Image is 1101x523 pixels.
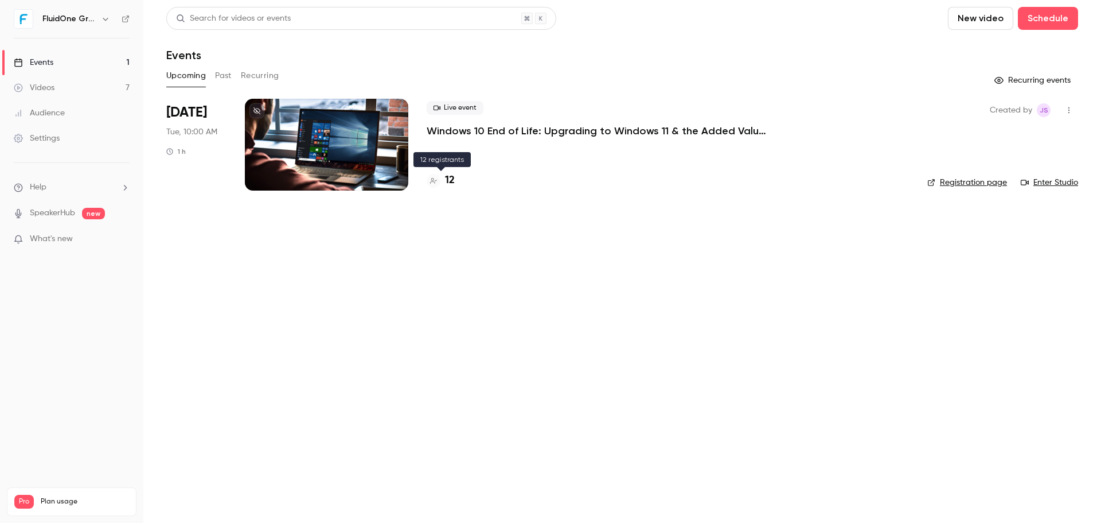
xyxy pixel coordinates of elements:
[445,173,455,188] h4: 12
[30,181,46,193] span: Help
[1018,7,1078,30] button: Schedule
[166,126,217,138] span: Tue, 10:00 AM
[14,57,53,68] div: Events
[166,48,201,62] h1: Events
[948,7,1013,30] button: New video
[1040,103,1048,117] span: JS
[166,67,206,85] button: Upcoming
[990,103,1032,117] span: Created by
[927,177,1007,188] a: Registration page
[30,207,75,219] a: SpeakerHub
[166,99,227,191] div: Sep 9 Tue, 10:00 AM (Europe/London)
[14,10,33,28] img: FluidOne Group
[166,103,207,122] span: [DATE]
[427,101,483,115] span: Live event
[116,234,130,245] iframe: Noticeable Trigger
[989,71,1078,90] button: Recurring events
[14,495,34,509] span: Pro
[427,173,455,188] a: 12
[14,133,60,144] div: Settings
[1021,177,1078,188] a: Enter Studio
[176,13,291,25] div: Search for videos or events
[1037,103,1051,117] span: Josh Slinger
[14,82,54,94] div: Videos
[14,107,65,119] div: Audience
[82,208,105,219] span: new
[14,181,130,193] li: help-dropdown-opener
[215,67,232,85] button: Past
[41,497,129,506] span: Plan usage
[166,147,186,156] div: 1 h
[42,13,96,25] h6: FluidOne Group
[241,67,279,85] button: Recurring
[30,233,73,245] span: What's new
[427,124,771,138] a: Windows 10 End of Life: Upgrading to Windows 11 & the Added Value of Business Premium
